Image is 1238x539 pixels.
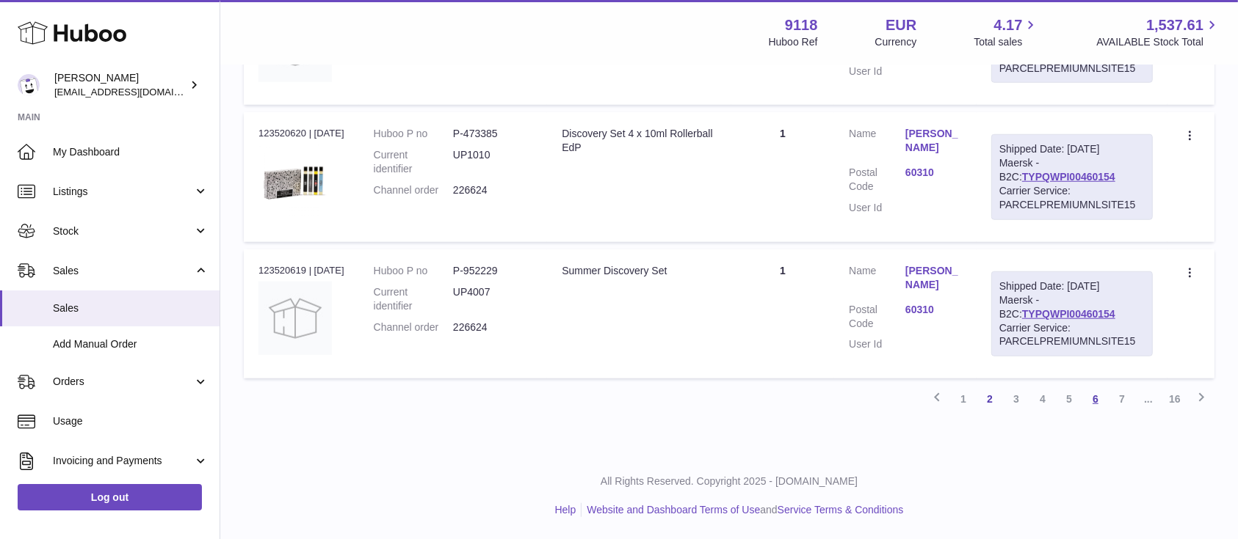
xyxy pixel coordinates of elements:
img: Discovery-set-roll-on-cut-out-centred-scaled.jpg [258,145,332,219]
span: Invoicing and Payments [53,454,193,468]
span: Sales [53,301,209,315]
a: 16 [1162,386,1188,412]
span: My Dashboard [53,145,209,159]
dt: Postal Code [849,303,905,331]
dt: User Id [849,201,905,215]
a: TYPQWPI00460154 [1022,308,1115,320]
a: Log out [18,484,202,510]
dt: Postal Code [849,166,905,194]
dt: Huboo P no [374,127,453,141]
dt: Channel order [374,183,453,197]
div: Huboo Ref [769,35,818,49]
dd: P-952229 [453,264,532,278]
div: 123520620 | [DATE] [258,127,344,140]
img: no-photo.jpg [258,282,332,355]
div: Shipped Date: [DATE] [999,142,1145,156]
span: 1,537.61 [1146,15,1203,35]
strong: EUR [886,15,916,35]
div: Carrier Service: PARCELPREMIUMNLSITE15 [999,184,1145,212]
li: and [582,503,903,517]
a: Help [555,504,576,516]
div: Maersk - B2C: [991,271,1153,356]
dd: 226624 [453,183,532,197]
div: Carrier Service: PARCELPREMIUMNLSITE15 [999,321,1145,349]
img: internalAdmin-9118@internal.huboo.com [18,74,40,96]
a: 2 [977,386,1003,412]
td: 1 [731,249,834,378]
span: 4.17 [994,15,1023,35]
div: Shipped Date: [DATE] [999,279,1145,293]
dt: Name [849,127,905,158]
dt: User Id [849,337,905,351]
span: Usage [53,414,209,428]
a: 60310 [905,303,962,317]
dd: P-473385 [453,127,532,141]
strong: 9118 [785,15,818,35]
div: Summer Discovery Set [562,264,717,278]
dd: 226624 [453,320,532,334]
dt: Current identifier [374,285,453,313]
dt: Huboo P no [374,264,453,278]
dt: Current identifier [374,148,453,176]
div: 123520619 | [DATE] [258,264,344,277]
span: ... [1135,386,1162,412]
a: 1,537.61 AVAILABLE Stock Total [1096,15,1220,49]
span: AVAILABLE Stock Total [1096,35,1220,49]
dt: Channel order [374,320,453,334]
div: Currency [875,35,917,49]
span: Total sales [974,35,1039,49]
a: 5 [1056,386,1082,412]
dt: User Id [849,65,905,78]
span: Add Manual Order [53,337,209,351]
a: 60310 [905,166,962,180]
span: Orders [53,375,193,389]
p: All Rights Reserved. Copyright 2025 - [DOMAIN_NAME] [232,474,1226,488]
a: [PERSON_NAME] [905,127,962,155]
div: [PERSON_NAME] [54,71,187,99]
div: Maersk - B2C: [991,134,1153,219]
span: [EMAIL_ADDRESS][DOMAIN_NAME] [54,86,216,98]
span: Sales [53,264,193,278]
span: Stock [53,224,193,238]
a: 1 [950,386,977,412]
a: Service Terms & Conditions [778,504,904,516]
a: TYPQWPI00460154 [1022,171,1115,183]
td: 1 [731,112,834,241]
a: 7 [1109,386,1135,412]
a: 6 [1082,386,1109,412]
dd: UP1010 [453,148,532,176]
span: Listings [53,185,193,199]
a: Website and Dashboard Terms of Use [587,504,760,516]
div: Discovery Set 4 x 10ml Rollerball EdP [562,127,717,155]
a: [PERSON_NAME] [905,264,962,292]
a: 3 [1003,386,1029,412]
dt: Name [849,264,905,296]
a: 4.17 Total sales [974,15,1039,49]
a: 4 [1029,386,1056,412]
dd: UP4007 [453,285,532,313]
